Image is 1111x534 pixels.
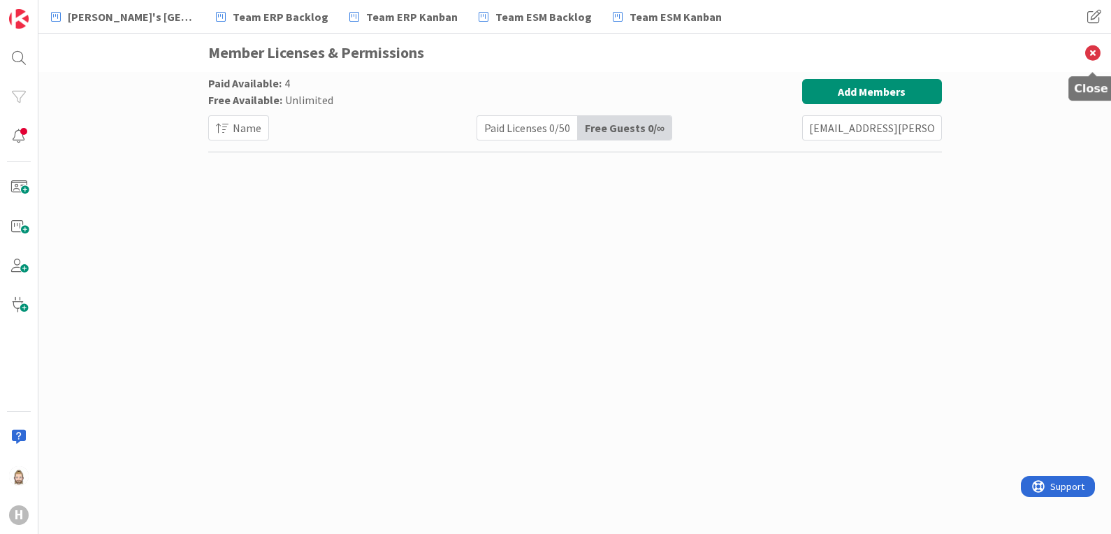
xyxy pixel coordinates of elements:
div: Free Guests 0 / ∞ [578,116,671,140]
span: Team ESM Kanban [630,8,722,25]
img: Visit kanbanzone.com [9,9,29,29]
span: Paid Available: [208,76,282,90]
span: Name [233,120,261,136]
a: Team ESM Backlog [470,4,600,29]
h3: Member Licenses & Permissions [208,34,942,72]
button: Add Members [802,79,942,104]
button: Name [208,115,269,140]
span: Team ERP Kanban [366,8,458,25]
div: H [9,505,29,525]
a: [PERSON_NAME]'s [GEOGRAPHIC_DATA] [43,4,203,29]
span: Unlimited [285,93,333,107]
img: Rv [9,466,29,486]
span: Free Available: [208,93,282,107]
div: Paid Licenses 0 / 50 [477,116,578,140]
h5: Close [1074,82,1108,95]
span: [PERSON_NAME]'s [GEOGRAPHIC_DATA] [68,8,195,25]
span: Team ERP Backlog [233,8,328,25]
input: Search Free Guests... [802,115,942,140]
span: Support [29,2,64,19]
span: 4 [284,76,290,90]
a: Team ERP Backlog [208,4,337,29]
span: Team ESM Backlog [495,8,592,25]
a: Team ESM Kanban [604,4,730,29]
a: Team ERP Kanban [341,4,466,29]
